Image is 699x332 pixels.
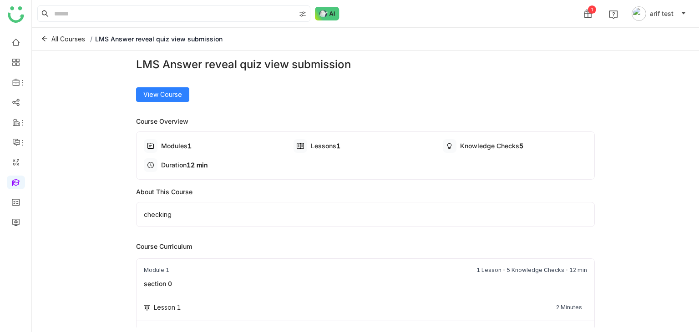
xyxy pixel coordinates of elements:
[556,303,582,312] div: 2 Minutes
[51,34,85,44] span: All Courses
[136,56,595,73] div: LMS Answer reveal quiz view submission
[147,142,154,150] img: type
[161,161,187,169] span: Duration
[95,35,223,43] span: LMS Answer reveal quiz view submission
[630,6,688,21] button: arif test
[143,90,182,100] span: View Course
[137,279,179,288] div: section 0
[299,10,306,18] img: search-type.svg
[632,6,646,21] img: avatar
[187,142,192,150] span: 1
[144,305,150,311] img: type
[519,142,523,150] span: 5
[187,161,208,169] span: 12 min
[609,10,618,19] img: help.svg
[476,266,587,274] div: 1 Lesson 5 Knowledge Checks 12 min
[311,142,336,150] span: Lessons
[136,87,189,102] button: View Course
[297,142,304,150] img: type
[39,32,87,46] button: All Courses
[136,202,595,227] div: checking
[8,6,24,23] img: logo
[136,187,595,196] div: About This Course
[315,7,339,20] img: ask-buddy-normal.svg
[144,266,169,274] div: Module 1
[336,142,340,150] span: 1
[136,116,595,126] div: Course Overview
[460,142,519,150] span: Knowledge Checks
[136,241,595,251] div: Course Curriculum
[154,303,181,311] div: Lesson 1
[588,5,596,14] div: 1
[650,9,674,19] span: arif test
[161,142,187,150] span: Modules
[446,142,453,150] img: type
[90,35,92,43] span: /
